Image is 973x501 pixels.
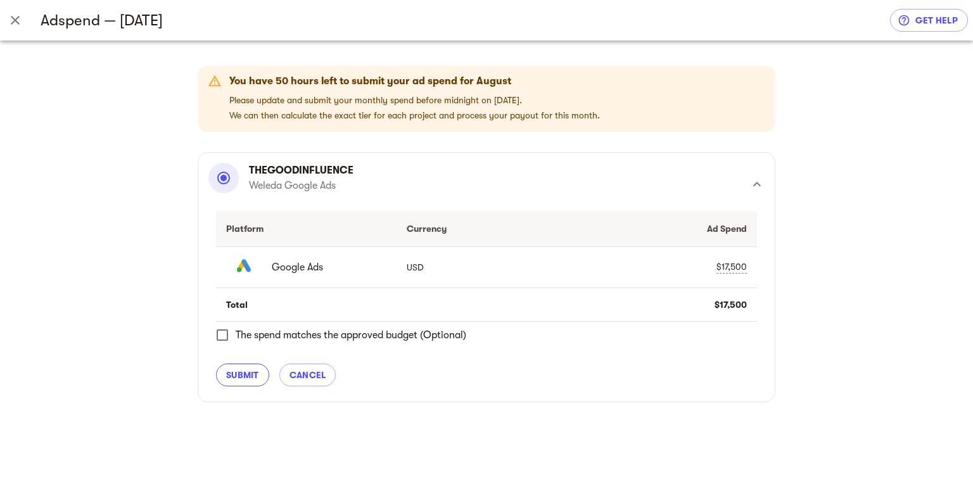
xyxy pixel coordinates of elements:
div: Currency [407,221,567,236]
span: The spend matches the approved budget (Optional) [236,327,466,343]
div: You have 50 hours left to submit your ad spend for August [229,73,600,89]
div: $17,500 [716,260,747,274]
p: thegoodinfluence [249,163,353,178]
button: submit [216,364,269,386]
p: Weleda Google Ads [249,178,353,193]
button: cancel [279,364,336,386]
div: Platform [226,221,386,236]
h5: Adspend — [DATE] [41,10,890,30]
span: get help [900,13,958,28]
td: USD [397,246,577,288]
a: get help [890,9,968,32]
td: Total [216,288,397,322]
div: thegoodinfluenceWeleda Google Ads [208,163,765,206]
span: Google Ads [272,260,376,275]
td: $17,500 [576,288,757,322]
div: Ad Spend [587,221,747,236]
span: submit [226,367,259,383]
span: cancel [289,367,326,383]
div: Please update and submit your monthly spend before midnight on [DATE]. We can then calculate the ... [229,70,600,128]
